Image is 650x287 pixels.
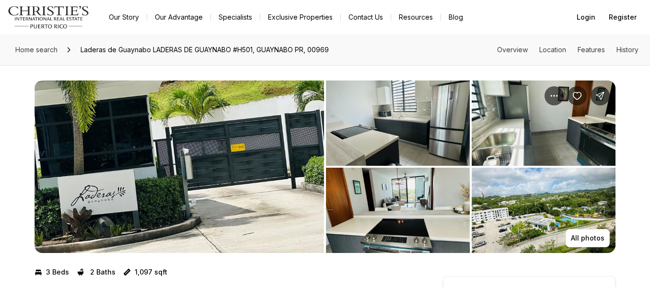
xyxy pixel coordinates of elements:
div: Listing Photos [35,80,615,253]
img: logo [8,6,90,29]
nav: Page section menu [497,46,638,54]
p: 2 Baths [90,268,116,276]
a: Skip to: Overview [497,46,528,54]
span: Home search [15,46,58,54]
button: View image gallery [472,168,615,253]
a: Blog [441,11,471,24]
li: 2 of 5 [326,80,615,253]
p: All photos [571,234,604,242]
a: Resources [391,11,441,24]
a: Skip to: Location [539,46,566,54]
button: View image gallery [472,80,615,166]
button: Save Property: Laderas de Guaynabo LADERAS DE GUAYNABO #H501 [568,86,587,105]
a: Our Advantage [147,11,210,24]
button: Property options [545,86,564,105]
p: 1,097 sqft [135,268,167,276]
a: Exclusive Properties [260,11,340,24]
button: Share Property: Laderas de Guaynabo LADERAS DE GUAYNABO #H501 [591,86,610,105]
a: Skip to: Features [578,46,605,54]
li: 1 of 5 [35,80,324,253]
a: Skip to: History [616,46,638,54]
a: Specialists [211,11,260,24]
button: Login [571,8,601,27]
p: 3 Beds [46,268,69,276]
span: Register [609,13,637,21]
button: View image gallery [326,168,470,253]
span: Login [577,13,595,21]
button: Contact Us [341,11,391,24]
button: Register [603,8,642,27]
button: View image gallery [326,80,470,166]
button: All photos [566,229,610,247]
span: Laderas de Guaynabo LADERAS DE GUAYNABO #H501, GUAYNABO PR, 00969 [77,42,333,57]
a: Home search [12,42,61,57]
a: Our Story [101,11,147,24]
button: View image gallery [35,80,324,253]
